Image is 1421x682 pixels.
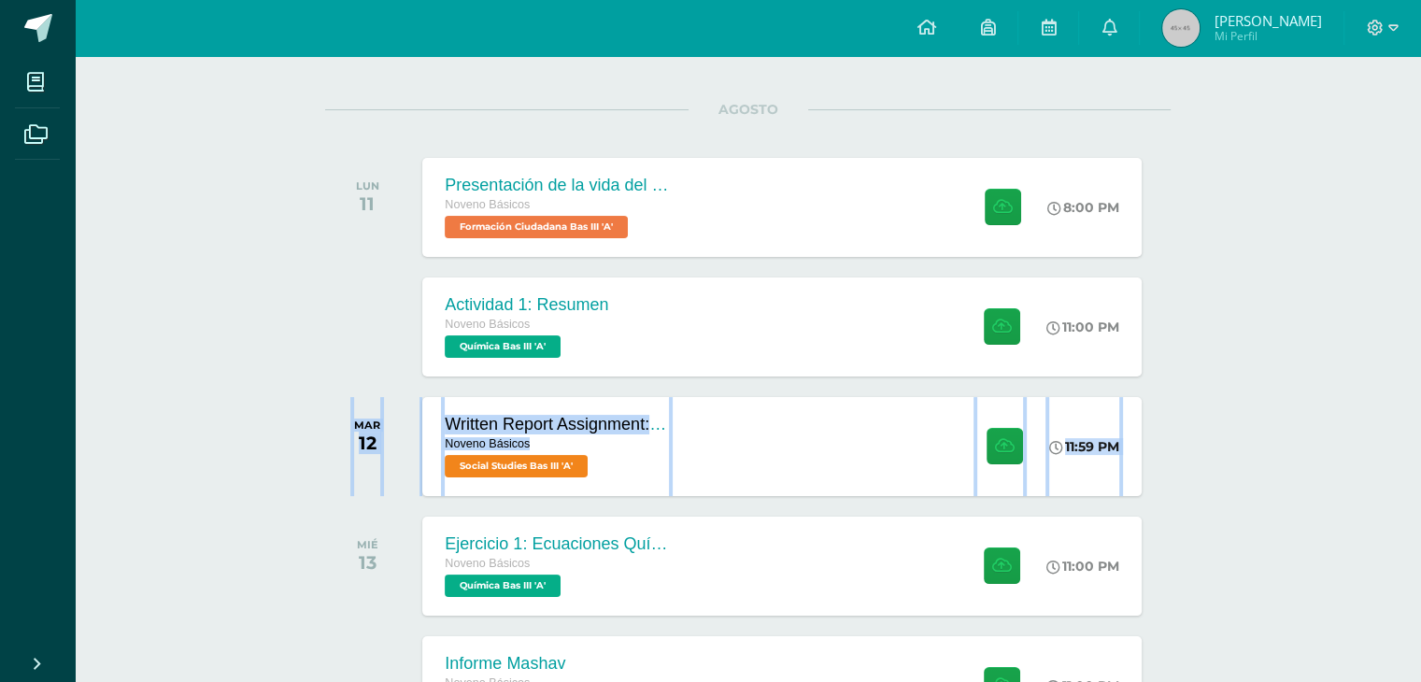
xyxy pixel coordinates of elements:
div: LUN [356,179,379,192]
div: 13 [357,551,378,574]
span: Química Bas III 'A' [445,575,561,597]
span: [PERSON_NAME] [1214,11,1321,30]
span: Noveno Básicos [445,557,530,570]
span: AGOSTO [689,101,808,118]
div: Presentación de la vida del General [PERSON_NAME]. [445,176,669,195]
span: Noveno Básicos [445,198,530,211]
div: 12 [354,432,380,454]
div: 8:00 PM [1047,199,1119,216]
div: 11:59 PM [1049,438,1119,455]
div: 11:00 PM [1046,319,1119,335]
div: Ejercicio 1: Ecuaciones Químicas [445,534,669,554]
span: Social Studies Bas III 'A' [445,455,588,477]
span: Noveno Básicos [445,437,530,450]
div: 11 [356,192,379,215]
div: Actividad 1: Resumen [445,295,608,315]
span: Química Bas III 'A' [445,335,561,358]
div: 11:00 PM [1046,558,1119,575]
span: Noveno Básicos [445,318,530,331]
div: MAR [354,419,380,432]
span: Formación Ciudadana Bas III 'A' [445,216,628,238]
div: Written Report Assignment: How Innovation Is Helping Guatemala Grow [445,415,669,434]
div: MIÉ [357,538,378,551]
img: 45x45 [1162,9,1200,47]
span: Mi Perfil [1214,28,1321,44]
div: Informe Mashav [445,654,566,674]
